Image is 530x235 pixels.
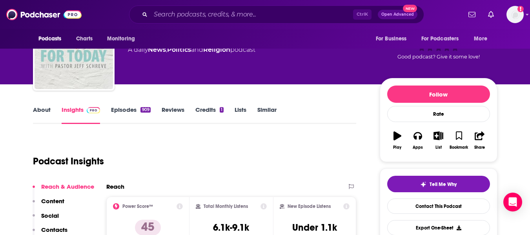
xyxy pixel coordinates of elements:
[387,86,490,103] button: Follow
[162,106,184,124] a: Reviews
[148,46,166,53] a: News
[450,145,468,150] div: Bookmark
[353,9,372,20] span: Ctrl K
[435,145,442,150] div: List
[62,106,100,124] a: InsightsPodchaser Pro
[122,204,153,209] h2: Power Score™
[506,6,524,23] img: User Profile
[41,183,94,190] p: Reach & Audience
[428,126,448,155] button: List
[41,212,59,219] p: Social
[474,145,485,150] div: Share
[33,197,64,212] button: Content
[33,31,72,46] button: open menu
[41,197,64,205] p: Content
[33,212,59,226] button: Social
[106,183,124,190] h2: Reach
[235,106,246,124] a: Lists
[204,204,248,209] h2: Total Monthly Listens
[387,126,408,155] button: Play
[465,8,479,21] a: Show notifications dropdown
[220,107,224,113] div: 1
[38,33,62,44] span: Podcasts
[381,13,414,16] span: Open Advanced
[107,33,135,44] span: Monitoring
[166,46,167,53] span: ,
[393,145,401,150] div: Play
[378,10,417,19] button: Open AdvancedNew
[203,46,230,53] a: Religion
[376,33,407,44] span: For Business
[403,5,417,12] span: New
[421,33,459,44] span: For Podcasters
[517,6,524,12] svg: Add a profile image
[449,126,469,155] button: Bookmark
[33,155,104,167] h1: Podcast Insights
[370,31,417,46] button: open menu
[33,106,51,124] a: About
[213,222,249,233] h3: 6.1k-9.1k
[195,106,224,124] a: Credits1
[102,31,145,46] button: open menu
[469,126,490,155] button: Share
[420,181,426,188] img: tell me why sparkle
[6,7,82,22] img: Podchaser - Follow, Share and Rate Podcasts
[140,107,150,113] div: 909
[167,46,191,53] a: Politics
[408,126,428,155] button: Apps
[111,106,150,124] a: Episodes909
[387,106,490,122] div: Rate
[506,6,524,23] button: Show profile menu
[506,6,524,23] span: Logged in as angelabellBL2024
[397,54,480,60] span: Good podcast? Give it some love!
[191,46,203,53] span: and
[292,222,337,233] h3: Under 1.1k
[503,193,522,211] div: Open Intercom Messenger
[71,31,98,46] a: Charts
[413,145,423,150] div: Apps
[41,226,67,233] p: Contacts
[35,11,113,89] img: Real Truth for Today
[151,8,353,21] input: Search podcasts, credits, & more...
[129,5,424,24] div: Search podcasts, credits, & more...
[257,106,277,124] a: Similar
[474,33,487,44] span: More
[387,199,490,214] a: Contact This Podcast
[76,33,93,44] span: Charts
[387,176,490,192] button: tell me why sparkleTell Me Why
[33,183,94,197] button: Reach & Audience
[288,204,331,209] h2: New Episode Listens
[128,45,255,55] div: A daily podcast
[87,107,100,113] img: Podchaser Pro
[468,31,497,46] button: open menu
[485,8,497,21] a: Show notifications dropdown
[416,31,470,46] button: open menu
[430,181,457,188] span: Tell Me Why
